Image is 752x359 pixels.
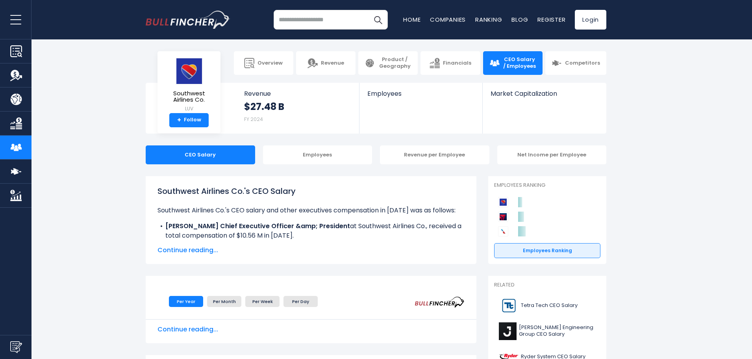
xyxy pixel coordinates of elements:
[257,60,283,67] span: Overview
[521,302,578,309] span: Tetra Tech CEO Salary
[207,296,241,307] li: Per Month
[499,297,519,314] img: TTEK logo
[244,116,263,123] small: FY 2024
[146,145,255,164] div: CEO Salary
[157,325,465,334] span: Continue reading...
[367,90,474,97] span: Employees
[499,322,517,340] img: J logo
[234,51,293,75] a: Overview
[263,145,372,164] div: Employees
[164,90,214,103] span: Southwest Airlines Co.
[146,11,230,29] a: Go to homepage
[236,83,359,134] a: Revenue $27.48 B FY 2024
[380,145,489,164] div: Revenue per Employee
[169,296,203,307] li: Per Year
[443,60,471,67] span: Financials
[163,58,215,113] a: Southwest Airlines Co. LUV
[358,51,418,75] a: Product / Geography
[498,212,508,222] img: Delta Air Lines competitors logo
[403,15,420,24] a: Home
[494,243,600,258] a: Employees Ranking
[157,221,465,240] li: at Southwest Airlines Co., received a total compensation of $10.56 M in [DATE].
[491,90,598,97] span: Market Capitalization
[483,83,606,111] a: Market Capitalization
[475,15,502,24] a: Ranking
[283,296,318,307] li: Per Day
[494,182,600,189] p: Employees Ranking
[244,100,284,113] strong: $27.48 B
[245,296,280,307] li: Per Week
[519,324,596,338] span: [PERSON_NAME] Engineering Group CEO Salary
[565,60,600,67] span: Competitors
[321,60,344,67] span: Revenue
[157,206,465,215] p: Southwest Airlines Co.'s CEO salary and other executives compensation in [DATE] was as follows:
[368,10,388,30] button: Search
[494,320,600,342] a: [PERSON_NAME] Engineering Group CEO Salary
[359,83,482,111] a: Employees
[537,15,565,24] a: Register
[165,221,350,231] b: [PERSON_NAME] Chief Executive Officer &amp; President
[296,51,356,75] a: Revenue
[503,56,536,70] span: CEO Salary / Employees
[545,51,606,75] a: Competitors
[430,15,466,24] a: Companies
[498,226,508,236] img: American Airlines Group competitors logo
[420,51,480,75] a: Financials
[498,197,508,207] img: Southwest Airlines Co. competitors logo
[157,185,465,197] h1: Southwest Airlines Co.'s CEO Salary
[511,15,528,24] a: Blog
[378,56,411,70] span: Product / Geography
[483,51,543,75] a: CEO Salary / Employees
[164,105,214,112] small: LUV
[157,246,465,255] span: Continue reading...
[497,145,607,164] div: Net Income per Employee
[244,90,352,97] span: Revenue
[494,282,600,288] p: Related
[177,117,181,124] strong: +
[169,113,209,127] a: +Follow
[575,10,606,30] a: Login
[494,295,600,316] a: Tetra Tech CEO Salary
[146,11,230,29] img: bullfincher logo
